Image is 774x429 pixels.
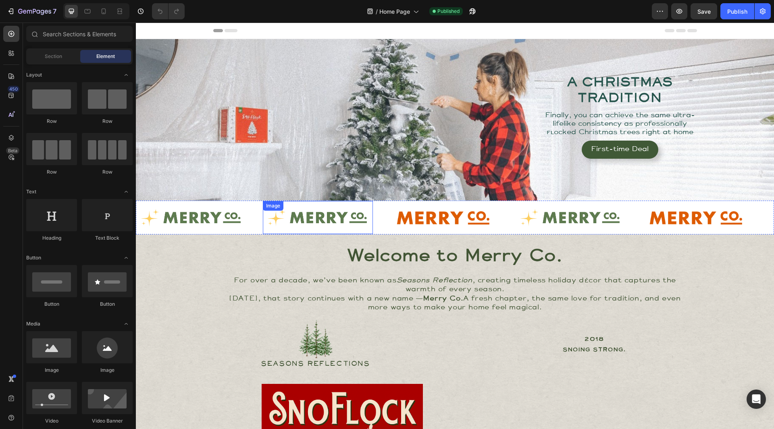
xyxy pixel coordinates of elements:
span: Layout [26,71,42,79]
button: 7 [3,3,60,19]
span: Toggle open [120,251,133,264]
img: gempages_581123104625918472-6f4d4512-d013-4cae-b43a-ec01008d7364.png [162,297,197,336]
div: 450 [8,86,19,92]
h2: SEASONS REFLECTIONS [44,336,316,347]
div: Row [26,118,77,125]
span: / [376,7,378,16]
div: Undo/Redo [152,3,185,19]
img: [object Object] [253,183,364,207]
img: [object Object] [506,183,616,207]
div: Row [26,168,77,176]
span: Toggle open [120,185,133,198]
div: Text Block [82,234,133,242]
img: [object Object] [127,183,237,207]
div: Row [82,168,133,176]
h2: A CHRISTMAS TRADITION [408,52,561,85]
div: Button [82,301,133,308]
span: Toggle open [120,317,133,330]
button: Save [691,3,717,19]
span: Finally, you can achieve the same ultra-lifelike consistency as professionally flocked Christmas ... [409,90,559,113]
div: Button [26,301,77,308]
div: Video Banner [82,417,133,425]
div: Row [82,118,133,125]
p: 7 [53,6,56,16]
span: Element [96,53,115,60]
strong: Welcome to Merry Co. [212,226,427,242]
div: Open Intercom Messenger [747,390,766,409]
img: [object Object] [380,183,490,207]
span: Section [45,53,62,60]
div: Image [26,367,77,374]
div: Publish [727,7,747,16]
iframe: Design area [136,23,774,429]
i: Seasons Reflection [261,255,337,261]
div: Image [82,367,133,374]
p: 2018 [323,312,594,321]
input: Search Sections & Elements [26,26,133,42]
span: Save [697,8,711,15]
div: First-time Deal [455,123,513,131]
img: [object Object] [0,183,111,207]
span: Home Page [379,7,410,16]
span: Published [437,8,460,15]
div: Image [129,180,146,187]
p: For over a decade, we’ve been known as , creating timeless holiday décor that captures the warmth... [85,254,554,272]
p: [DATE], that story continues with a new name — A fresh chapter, the same love for tradition, and ... [85,272,554,290]
div: Video [26,417,77,425]
span: Button [26,254,41,261]
div: Beta [6,147,19,154]
span: Toggle open [120,68,133,81]
button: Publish [720,3,754,19]
strong: Merry Co. [287,273,327,280]
p: Snoing Strong. [323,323,594,332]
span: Text [26,188,36,195]
span: Media [26,320,40,327]
button: First-time Deal [446,118,522,136]
div: Heading [26,234,77,242]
